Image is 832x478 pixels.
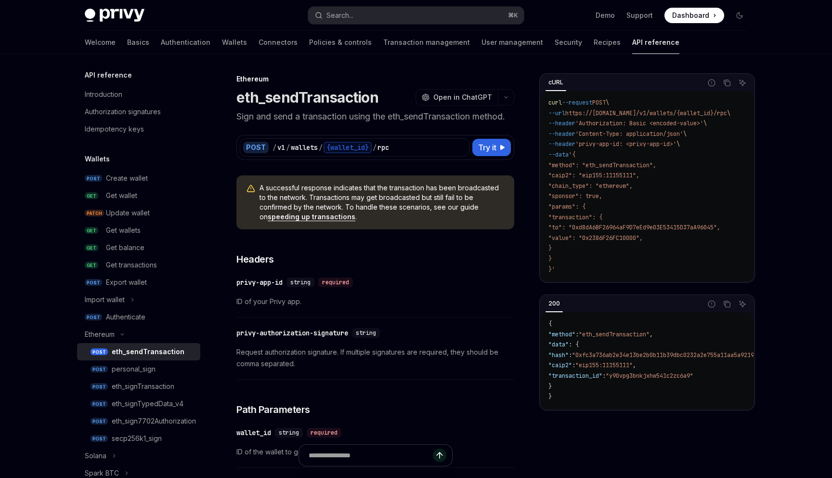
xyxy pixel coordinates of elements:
[433,93,492,102] span: Open in ChatGPT
[626,11,653,20] a: Support
[602,372,606,380] span: :
[377,143,389,152] div: rpc
[112,363,156,375] div: personal_sign
[273,143,276,152] div: /
[548,372,602,380] span: "transaction_id"
[596,11,615,20] a: Demo
[246,184,256,194] svg: Warning
[85,450,106,462] div: Solana
[579,331,650,338] span: "eth_sendTransaction"
[236,110,514,123] p: Sign and send a transaction using the eth_sendTransaction method.
[575,140,676,148] span: 'privy-app-id: <privy-app-id>'
[77,343,200,360] a: POSTeth_sendTransaction
[307,428,341,438] div: required
[112,433,162,444] div: secp256k1_sign
[575,331,579,338] span: :
[721,77,733,89] button: Copy the contents from the code block
[632,31,679,54] a: API reference
[85,329,115,340] div: Ethereum
[548,341,569,348] span: "data"
[308,7,524,24] button: Open search
[91,435,108,442] span: POST
[286,143,290,152] div: /
[548,224,720,231] span: "to": "0xd8dA6BF26964aF9D7eEd9e03E53415D37aA96045",
[91,348,108,356] span: POST
[85,314,102,321] span: POST
[85,69,132,81] h5: API reference
[236,252,274,266] span: Headers
[548,140,575,148] span: --header
[548,182,633,190] span: "chain_type": "ethereum",
[548,192,602,200] span: "sponsor": true,
[85,262,98,269] span: GET
[664,8,724,23] a: Dashboard
[481,31,543,54] a: User management
[356,329,376,337] span: string
[77,204,200,222] a: PATCHUpdate wallet
[569,151,575,159] span: '{
[548,161,656,169] span: "method": "eth_sendTransaction",
[279,429,299,437] span: string
[606,372,693,380] span: "y90vpg3bnkjxhw541c2zc6a9"
[85,227,98,234] span: GET
[112,381,174,392] div: eth_signTransaction
[433,449,446,462] button: Send message
[77,326,200,343] button: Toggle Ethereum section
[318,278,353,287] div: required
[548,119,575,127] span: --header
[106,207,150,219] div: Update wallet
[672,11,709,20] span: Dashboard
[77,103,200,120] a: Authorization signatures
[546,298,563,309] div: 200
[572,361,575,369] span: :
[77,170,200,187] a: POSTCreate wallet
[85,9,144,22] img: dark logo
[85,244,98,252] span: GET
[77,187,200,204] a: GETGet wallet
[259,31,298,54] a: Connectors
[508,12,518,19] span: ⌘ K
[77,430,200,447] a: POSTsecp256k1_sign
[112,398,183,410] div: eth_signTypedData_v4
[548,203,585,211] span: "params": {
[732,8,747,23] button: Toggle dark mode
[548,151,569,159] span: --data
[548,383,552,390] span: }
[77,256,200,274] a: GETGet transactions
[77,308,200,326] a: POSTAuthenticate
[721,298,733,310] button: Copy the contents from the code block
[548,266,555,273] span: }'
[565,109,727,117] span: https://[DOMAIN_NAME]/v1/wallets/{wallet_id}/rpc
[548,109,565,117] span: --url
[326,10,353,21] div: Search...
[572,351,801,359] span: "0xfc3a736ab2e34e13be2b0b11b39dbc0232a2e755a11aa5a9219890d3b2c6c7d8"
[319,143,323,152] div: /
[569,351,572,359] span: :
[85,89,122,100] div: Introduction
[77,360,200,378] a: POSTpersonal_sign
[555,31,582,54] a: Security
[85,123,144,135] div: Idempotency keys
[727,109,730,117] span: \
[77,291,200,308] button: Toggle Import wallet section
[548,244,552,252] span: }
[106,225,141,236] div: Get wallets
[236,89,378,106] h1: eth_sendTransaction
[127,31,149,54] a: Basics
[268,212,355,221] a: speeding up transactions
[548,320,552,328] span: {
[112,415,196,427] div: eth_sign7702Authorization
[290,279,311,286] span: string
[594,31,621,54] a: Recipes
[705,77,718,89] button: Report incorrect code
[416,89,498,106] button: Open in ChatGPT
[77,239,200,256] a: GETGet balance
[77,222,200,239] a: GETGet wallets
[676,140,680,148] span: \
[243,142,269,153] div: POST
[112,346,184,358] div: eth_sendTransaction
[106,311,145,323] div: Authenticate
[736,298,749,310] button: Ask AI
[606,99,609,106] span: \
[85,153,110,165] h5: Wallets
